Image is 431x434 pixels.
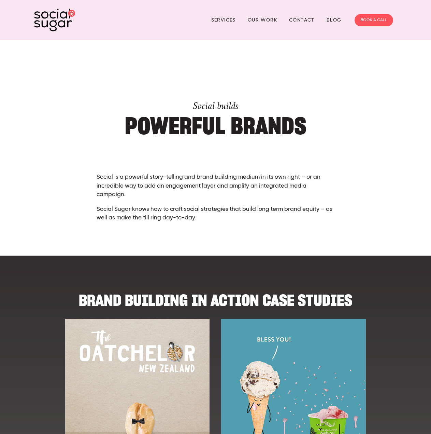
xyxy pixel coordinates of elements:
[355,14,393,26] a: BOOK A CALL
[193,99,238,113] span: Social builds
[211,15,236,25] a: Services
[97,205,334,222] p: Social Sugar knows how to craft social strategies that build long term brand equity – as well as ...
[327,15,342,25] a: Blog
[289,15,315,25] a: Contact
[34,9,75,31] img: SocialSugar
[248,15,277,25] a: Our Work
[97,173,334,199] p: Social is a powerful story-telling and brand building medium in its own right – or an incredible ...
[79,290,352,310] strong: BRAND BUILDING IN ACTION Case Studies
[97,90,334,136] h1: POWERFUL BRANDS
